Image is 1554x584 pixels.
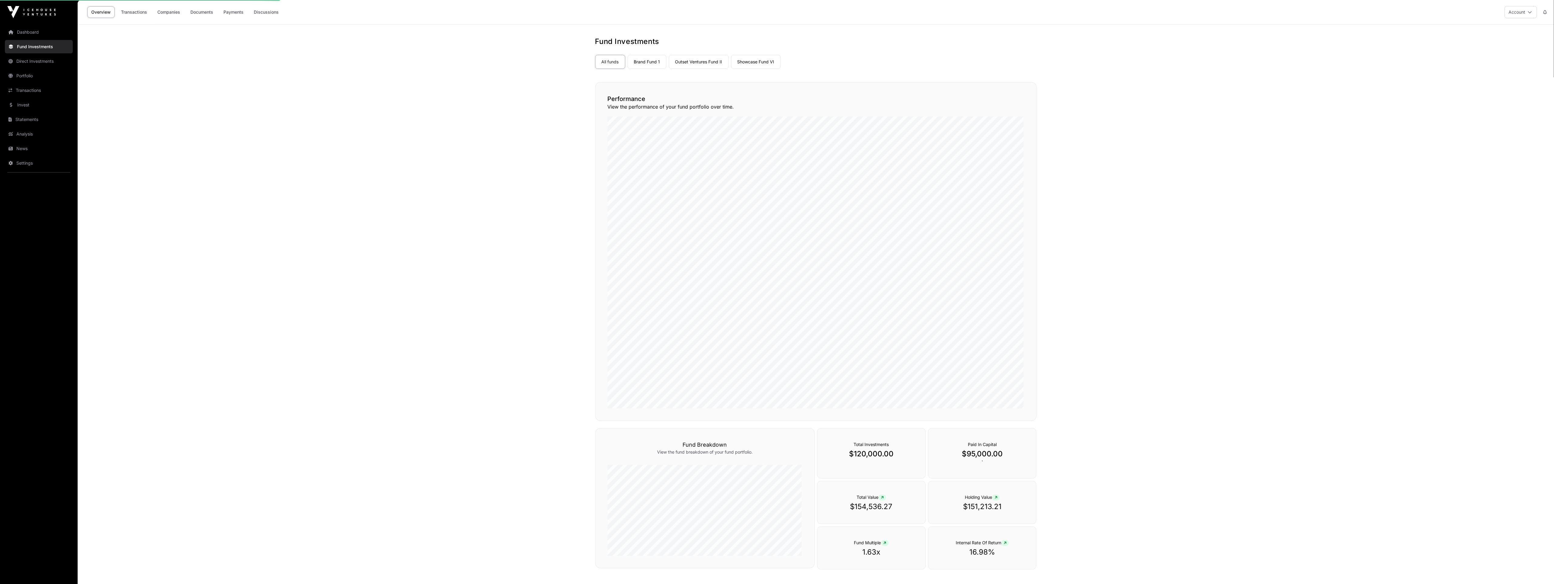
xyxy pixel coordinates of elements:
a: Fund Investments [5,40,73,53]
a: Overview [87,6,115,18]
span: Total Value [857,495,886,500]
p: $154,536.27 [830,502,913,512]
p: $151,213.21 [941,502,1024,512]
button: Account [1505,6,1537,18]
a: Outset Ventures Fund II [669,55,729,69]
a: Portfolio [5,69,73,82]
a: Showcase Fund VI [731,55,781,69]
a: Companies [153,6,184,18]
a: News [5,142,73,155]
h1: Fund Investments [595,37,1037,46]
a: Dashboard [5,25,73,39]
div: ` [928,428,1037,478]
a: Statements [5,113,73,126]
span: Total Investments [854,442,889,447]
span: Paid In Capital [968,442,997,447]
p: $95,000.00 [941,449,1024,459]
a: Direct Investments [5,55,73,68]
a: Transactions [117,6,151,18]
p: 16.98% [941,547,1024,557]
h3: Fund Breakdown [608,441,802,449]
span: Fund Multiple [854,540,889,545]
a: Discussions [250,6,283,18]
iframe: Chat Widget [1524,555,1554,584]
a: Payments [220,6,247,18]
a: Transactions [5,84,73,97]
a: All funds [595,55,625,69]
a: Brand Fund 1 [628,55,666,69]
a: Documents [186,6,217,18]
p: $120,000.00 [830,449,913,459]
p: View the fund breakdown of your fund portfolio. [608,449,802,455]
span: Holding Value [965,495,1000,500]
a: Analysis [5,127,73,141]
p: 1.63x [830,547,913,557]
a: Settings [5,156,73,170]
h2: Performance [608,95,1024,103]
p: View the performance of your fund portfolio over time. [608,103,1024,110]
a: Invest [5,98,73,112]
span: Internal Rate Of Return [956,540,1009,545]
img: Icehouse Ventures Logo [7,6,56,18]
